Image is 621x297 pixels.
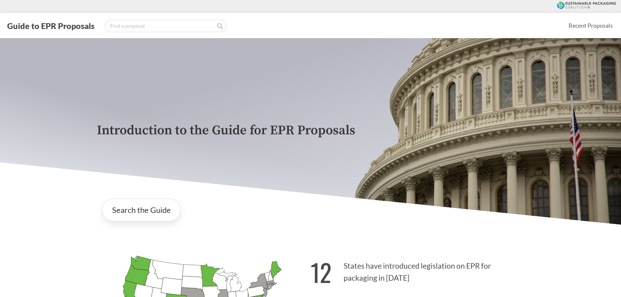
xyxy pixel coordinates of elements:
[102,199,181,221] a: Search the Guide
[5,21,96,31] button: Guide to EPR Proposals
[566,18,616,33] a: Recent Proposals
[311,250,525,290] p: States have introduced legislation on EPR for packaging in [DATE]
[105,19,227,32] input: Find a proposal
[311,254,332,290] strong: 12
[97,123,525,138] p: Introduction to the Guide for EPR Proposals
